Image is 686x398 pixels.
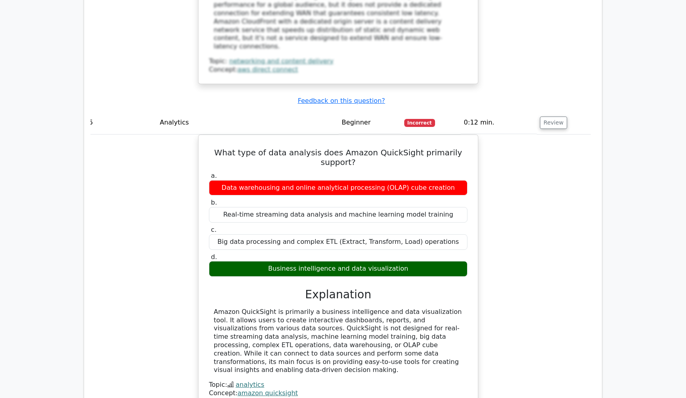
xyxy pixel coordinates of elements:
h3: Explanation [214,288,463,302]
a: networking and content delivery [229,57,334,65]
div: Concept: [209,389,467,398]
a: analytics [236,381,265,388]
td: 0:12 min. [461,111,537,134]
td: Analytics [156,111,339,134]
span: a. [211,172,217,179]
a: amazon quicksight [238,389,298,397]
h5: What type of data analysis does Amazon QuickSight primarily support? [208,148,468,167]
span: b. [211,199,217,206]
a: Feedback on this question? [298,97,385,105]
div: Topic: [209,381,467,389]
div: Big data processing and complex ETL (Extract, Transform, Load) operations [209,234,467,250]
div: Amazon QuickSight is primarily a business intelligence and data visualization tool. It allows use... [214,308,463,374]
div: Business intelligence and data visualization [209,261,467,277]
div: Real-time streaming data analysis and machine learning model training [209,207,467,223]
button: Review [540,117,567,129]
td: 5 [86,111,156,134]
span: c. [211,226,217,233]
div: Concept: [209,66,467,74]
span: Incorrect [404,119,435,127]
div: Topic: [209,57,467,66]
td: Beginner [339,111,401,134]
div: Data warehousing and online analytical processing (OLAP) cube creation [209,180,467,196]
a: aws direct connect [238,66,298,73]
span: d. [211,253,217,261]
